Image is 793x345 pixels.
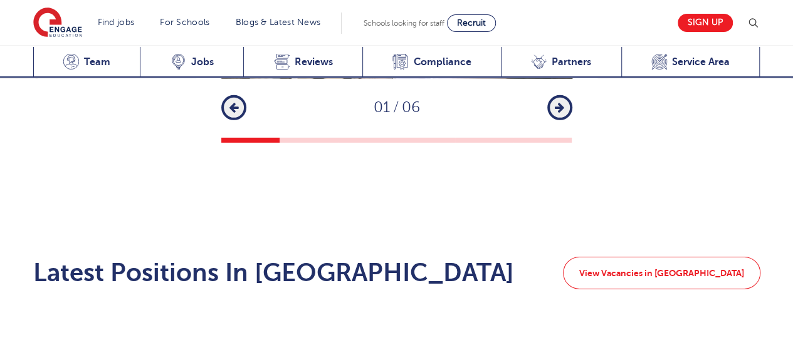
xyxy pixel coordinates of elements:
[160,18,209,27] a: For Schools
[295,56,333,68] span: Reviews
[397,138,455,143] button: 4 of 6
[447,14,496,32] a: Recruit
[280,138,338,143] button: 2 of 6
[362,47,501,78] a: Compliance
[513,138,572,143] button: 6 of 6
[338,138,396,143] button: 3 of 6
[221,138,280,143] button: 1 of 6
[236,18,321,27] a: Blogs & Latest News
[243,47,362,78] a: Reviews
[33,47,140,78] a: Team
[552,56,591,68] span: Partners
[672,56,730,68] span: Service Area
[390,99,402,116] span: /
[402,99,420,116] span: 06
[33,8,82,39] img: Engage Education
[457,18,486,28] span: Recruit
[84,56,110,68] span: Team
[98,18,135,27] a: Find jobs
[364,19,444,28] span: Schools looking for staff
[33,258,514,288] h2: Latest Positions In [GEOGRAPHIC_DATA]
[455,138,513,143] button: 5 of 6
[563,257,760,289] a: View Vacancies in [GEOGRAPHIC_DATA]
[413,56,471,68] span: Compliance
[140,47,243,78] a: Jobs
[678,14,733,32] a: Sign up
[621,47,760,78] a: Service Area
[501,47,621,78] a: Partners
[191,56,214,68] span: Jobs
[374,99,390,116] span: 01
